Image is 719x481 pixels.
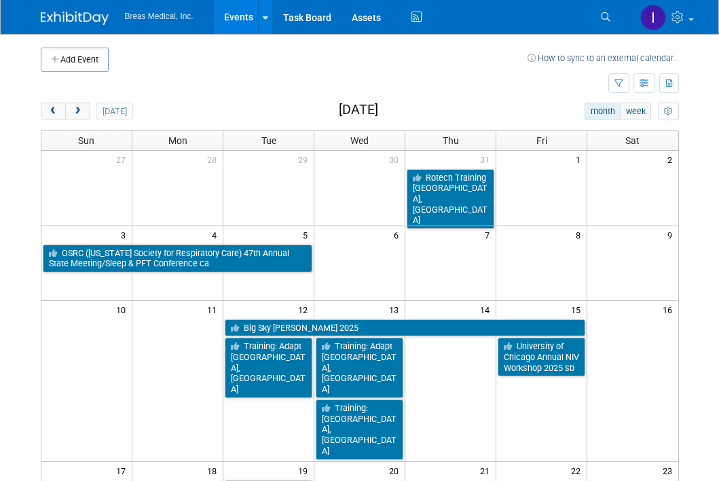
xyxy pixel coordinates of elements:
span: 4 [210,226,223,243]
span: 12 [297,301,314,318]
span: 1 [574,151,587,168]
span: 19 [297,462,314,479]
span: 29 [297,151,314,168]
a: Training: Adapt [GEOGRAPHIC_DATA], [GEOGRAPHIC_DATA] [225,338,312,398]
span: 17 [115,462,132,479]
button: prev [41,103,66,120]
span: 5 [301,226,314,243]
span: 23 [661,462,678,479]
span: Sat [625,135,640,146]
h2: [DATE] [339,103,378,118]
button: myCustomButton [658,103,678,120]
span: Mon [168,135,187,146]
a: Big Sky [PERSON_NAME] 2025 [225,319,585,337]
span: 28 [206,151,223,168]
span: 22 [570,462,587,479]
span: Breas Medical, Inc. [125,12,193,21]
button: week [620,103,651,120]
span: 6 [392,226,405,243]
button: next [65,103,90,120]
a: Training: [GEOGRAPHIC_DATA], [GEOGRAPHIC_DATA] [316,399,403,460]
span: 13 [388,301,405,318]
button: month [585,103,621,120]
span: 2 [666,151,678,168]
span: 15 [570,301,587,318]
span: 20 [388,462,405,479]
span: Wed [350,135,369,146]
span: 3 [119,226,132,243]
i: Personalize Calendar [664,107,673,116]
span: Thu [443,135,459,146]
span: 8 [574,226,587,243]
span: 16 [661,301,678,318]
a: University of Chicago Annual NIV Workshop 2025 sb [498,338,585,376]
span: 27 [115,151,132,168]
span: 9 [666,226,678,243]
img: ExhibitDay [41,12,109,25]
span: 18 [206,462,223,479]
span: 10 [115,301,132,318]
a: OSRC ([US_STATE] Society for Respiratory Care) 47th Annual State Meeting/Sleep & PFT Conference ca [43,245,313,272]
span: 11 [206,301,223,318]
span: Fri [536,135,547,146]
a: Training: Adapt [GEOGRAPHIC_DATA], [GEOGRAPHIC_DATA] [316,338,403,398]
span: Tue [261,135,276,146]
button: [DATE] [96,103,132,120]
span: 31 [479,151,496,168]
a: How to sync to an external calendar... [528,53,679,63]
span: 14 [479,301,496,318]
button: Add Event [41,48,109,72]
span: Sun [78,135,94,146]
span: 21 [479,462,496,479]
span: 30 [388,151,405,168]
span: 7 [483,226,496,243]
a: Rotech Training [GEOGRAPHIC_DATA], [GEOGRAPHIC_DATA] [407,169,494,230]
img: Inga Dolezar [640,5,666,31]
